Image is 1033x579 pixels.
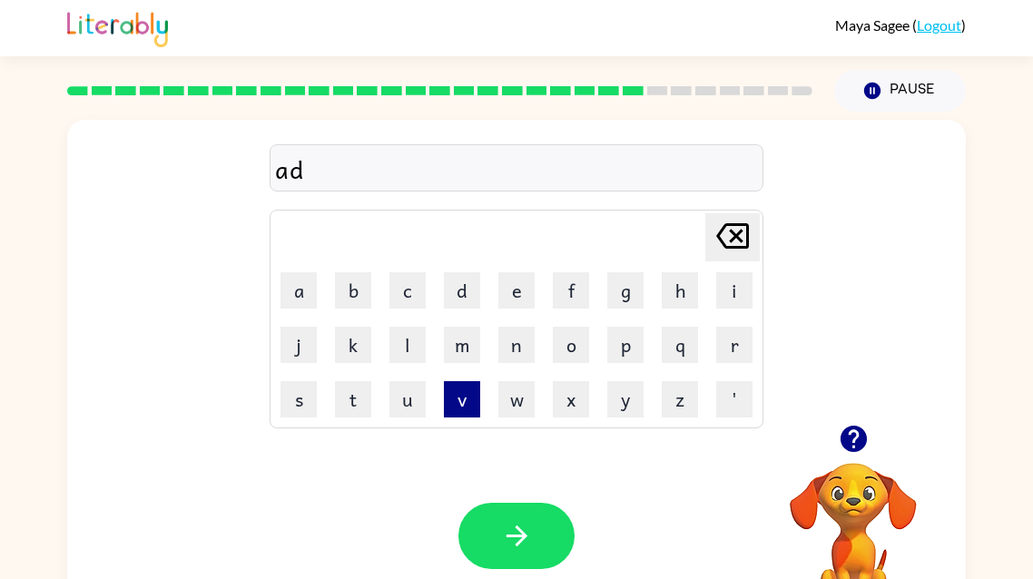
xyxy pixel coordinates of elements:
[67,7,168,47] img: Literably
[335,272,371,309] button: b
[834,70,966,112] button: Pause
[275,150,758,188] div: ad
[917,16,961,34] a: Logout
[662,381,698,417] button: z
[280,381,317,417] button: s
[716,327,753,363] button: r
[280,272,317,309] button: a
[389,272,426,309] button: c
[444,327,480,363] button: m
[553,327,589,363] button: o
[444,272,480,309] button: d
[607,272,644,309] button: g
[498,272,535,309] button: e
[553,272,589,309] button: f
[662,272,698,309] button: h
[498,327,535,363] button: n
[444,381,480,417] button: v
[716,272,753,309] button: i
[835,16,912,34] span: Maya Sagee
[553,381,589,417] button: x
[607,327,644,363] button: p
[280,327,317,363] button: j
[716,381,753,417] button: '
[335,381,371,417] button: t
[662,327,698,363] button: q
[335,327,371,363] button: k
[389,327,426,363] button: l
[607,381,644,417] button: y
[835,16,966,34] div: ( )
[498,381,535,417] button: w
[389,381,426,417] button: u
